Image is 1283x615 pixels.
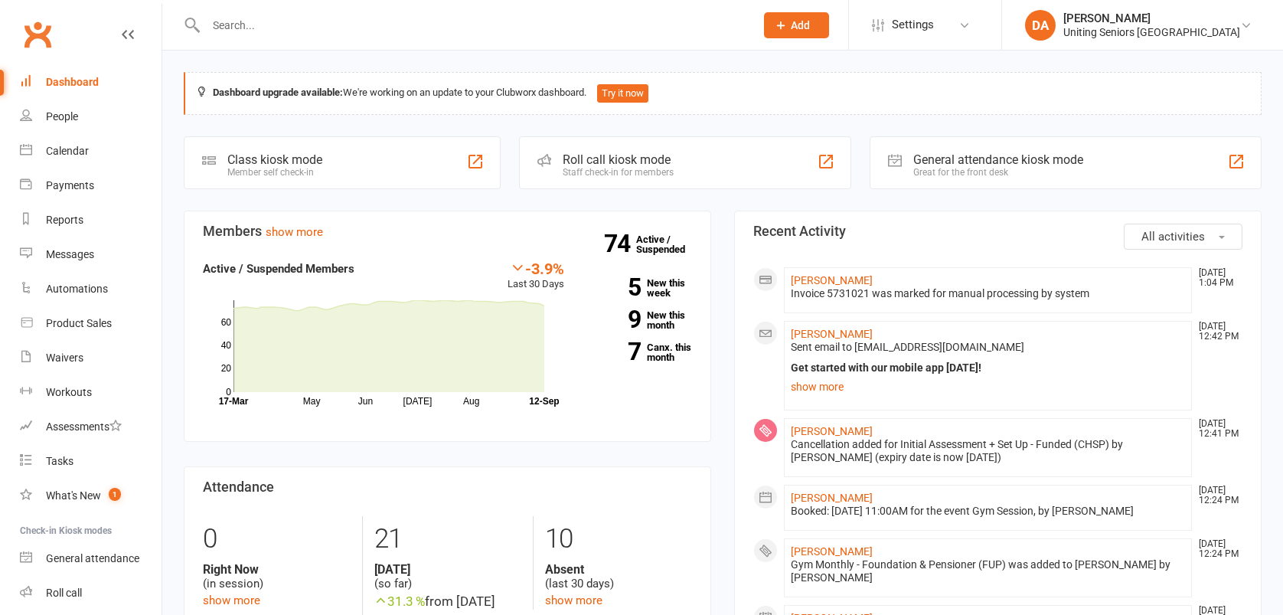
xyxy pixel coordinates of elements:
[46,317,112,329] div: Product Sales
[213,87,343,98] strong: Dashboard upgrade available:
[203,224,692,239] h3: Members
[20,444,162,479] a: Tasks
[791,438,1185,464] div: Cancellation added for Initial Assessment + Set Up - Funded (CHSP) by [PERSON_NAME] (expiry date ...
[203,562,351,577] strong: Right Now
[791,328,873,340] a: [PERSON_NAME]
[563,167,674,178] div: Staff check-in for members
[913,152,1083,167] div: General attendance kiosk mode
[46,76,99,88] div: Dashboard
[508,260,564,293] div: Last 30 Days
[18,15,57,54] a: Clubworx
[374,562,521,591] div: (so far)
[1191,486,1242,505] time: [DATE] 12:24 PM
[20,541,162,576] a: General attendance kiosk mode
[374,591,521,612] div: from [DATE]
[791,361,1185,375] div: Get started with our mobile app [DATE]!
[791,19,810,31] span: Add
[1141,230,1205,244] span: All activities
[587,276,641,299] strong: 5
[46,552,139,564] div: General attendance
[1191,322,1242,342] time: [DATE] 12:42 PM
[587,278,692,298] a: 5New this week
[545,594,602,607] a: show more
[791,274,873,286] a: [PERSON_NAME]
[46,179,94,191] div: Payments
[374,516,521,562] div: 21
[587,310,692,330] a: 9New this month
[20,203,162,237] a: Reports
[1063,11,1240,25] div: [PERSON_NAME]
[545,562,692,591] div: (last 30 days)
[1063,25,1240,39] div: Uniting Seniors [GEOGRAPHIC_DATA]
[374,594,425,609] span: 31.3 %
[374,562,521,577] strong: [DATE]
[201,15,744,36] input: Search...
[46,420,122,433] div: Assessments
[46,248,94,260] div: Messages
[203,262,354,276] strong: Active / Suspended Members
[203,594,260,607] a: show more
[46,386,92,398] div: Workouts
[913,167,1083,178] div: Great for the front desk
[1025,10,1056,41] div: DA
[753,224,1242,239] h3: Recent Activity
[604,232,636,255] strong: 74
[46,489,101,502] div: What's New
[20,375,162,410] a: Workouts
[20,410,162,444] a: Assessments
[597,84,648,103] button: Try it now
[20,306,162,341] a: Product Sales
[1191,268,1242,288] time: [DATE] 1:04 PM
[20,341,162,375] a: Waivers
[20,134,162,168] a: Calendar
[791,287,1185,300] div: Invoice 5731021 was marked for manual processing by system
[20,237,162,272] a: Messages
[508,260,564,276] div: -3.9%
[20,168,162,203] a: Payments
[791,341,1024,353] span: Sent email to [EMAIL_ADDRESS][DOMAIN_NAME]
[46,587,82,599] div: Roll call
[46,352,83,364] div: Waivers
[791,425,873,437] a: [PERSON_NAME]
[20,100,162,134] a: People
[46,214,83,226] div: Reports
[46,455,73,467] div: Tasks
[20,65,162,100] a: Dashboard
[227,167,322,178] div: Member self check-in
[892,8,934,42] span: Settings
[545,562,692,577] strong: Absent
[1191,419,1242,439] time: [DATE] 12:41 PM
[46,283,108,295] div: Automations
[227,152,322,167] div: Class kiosk mode
[545,516,692,562] div: 10
[184,72,1262,115] div: We're working on an update to your Clubworx dashboard.
[791,558,1185,584] div: Gym Monthly - Foundation & Pensioner (FUP) was added to [PERSON_NAME] by [PERSON_NAME]
[587,342,692,362] a: 7Canx. this month
[46,110,78,123] div: People
[266,225,323,239] a: show more
[791,492,873,504] a: [PERSON_NAME]
[791,505,1185,518] div: Booked: [DATE] 11:00AM for the event Gym Session, by [PERSON_NAME]
[587,308,641,331] strong: 9
[764,12,829,38] button: Add
[587,340,641,363] strong: 7
[563,152,674,167] div: Roll call kiosk mode
[636,223,704,266] a: 74Active / Suspended
[203,479,692,495] h3: Attendance
[20,576,162,610] a: Roll call
[46,145,89,157] div: Calendar
[203,516,351,562] div: 0
[109,488,121,501] span: 1
[20,272,162,306] a: Automations
[203,562,351,591] div: (in session)
[1191,539,1242,559] time: [DATE] 12:24 PM
[791,376,1185,397] a: show more
[791,545,873,558] a: [PERSON_NAME]
[1124,224,1242,250] button: All activities
[20,479,162,513] a: What's New1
